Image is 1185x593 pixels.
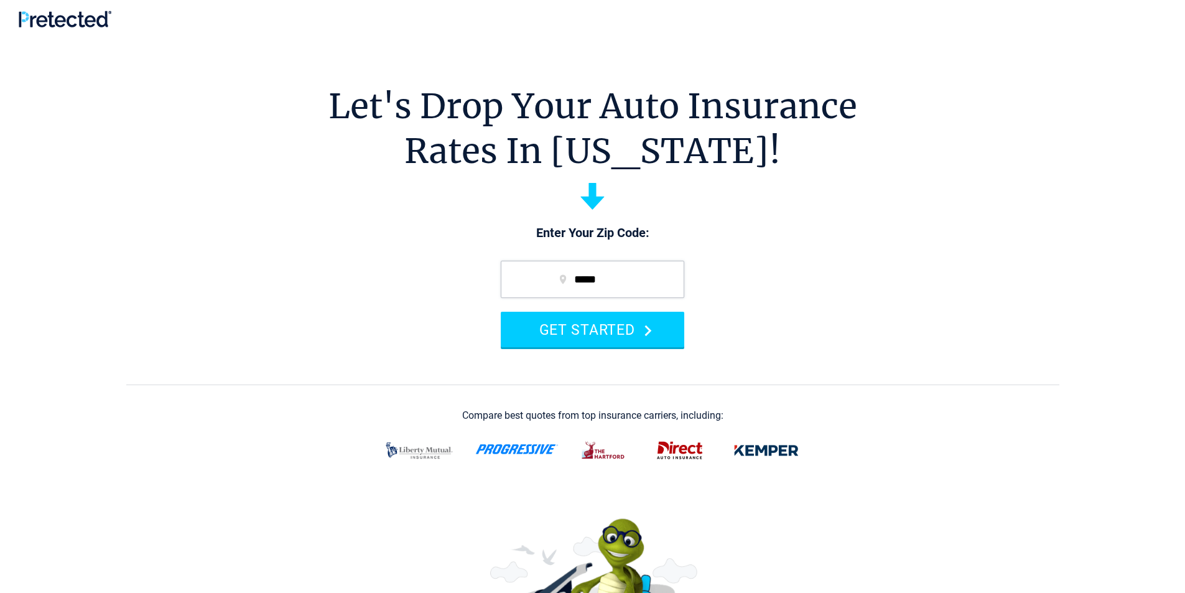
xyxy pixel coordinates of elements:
[501,261,684,298] input: zip code
[488,225,697,242] p: Enter Your Zip Code:
[574,434,634,467] img: thehartford
[725,434,807,467] img: kemper
[649,434,710,467] img: direct
[462,410,723,421] div: Compare best quotes from top insurance carriers, including:
[475,444,559,454] img: progressive
[378,434,460,467] img: liberty
[19,11,111,27] img: Pretected Logo
[328,84,857,174] h1: Let's Drop Your Auto Insurance Rates In [US_STATE]!
[501,312,684,347] button: GET STARTED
